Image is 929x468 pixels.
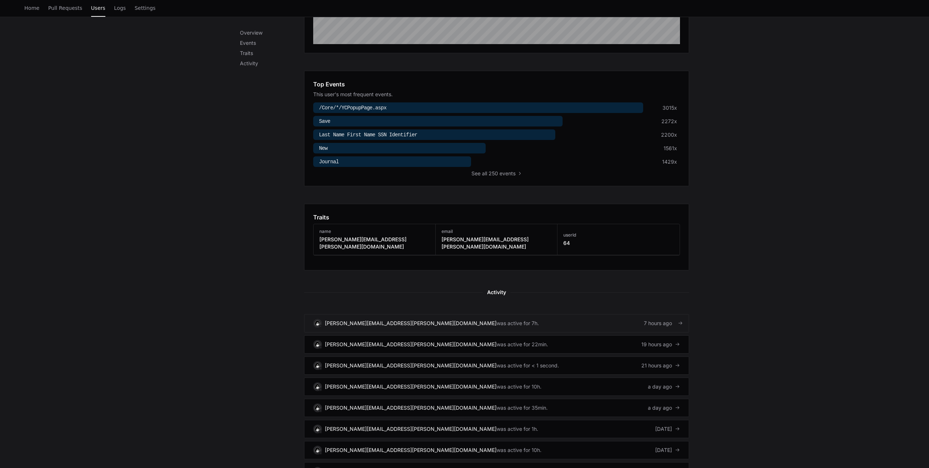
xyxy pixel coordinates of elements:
[497,383,541,390] div: was active for 10h.
[135,6,155,10] span: Settings
[313,213,680,222] app-pz-page-link-header: Traits
[483,288,510,297] span: Activity
[497,320,539,327] div: was active for 7h.
[497,446,541,454] div: was active for 10h.
[314,362,321,369] img: 15.svg
[240,50,304,57] p: Traits
[641,341,680,348] div: 19 hours ago
[655,425,680,433] div: [DATE]
[319,236,429,250] h3: [PERSON_NAME][EMAIL_ADDRESS][PERSON_NAME][DOMAIN_NAME]
[471,170,522,177] button: Seeall 250 events
[48,6,82,10] span: Pull Requests
[240,29,304,36] p: Overview
[24,6,39,10] span: Home
[314,404,321,411] img: 15.svg
[661,118,677,125] div: 2272x
[304,441,689,459] a: [PERSON_NAME][EMAIL_ADDRESS][PERSON_NAME][DOMAIN_NAME]was active for 10h.[DATE]
[304,378,689,396] a: [PERSON_NAME][EMAIL_ADDRESS][PERSON_NAME][DOMAIN_NAME]was active for 10h.a day ago
[648,383,680,390] div: a day ago
[325,362,497,369] div: [PERSON_NAME][EMAIL_ADDRESS][PERSON_NAME][DOMAIN_NAME]
[644,320,680,327] div: 7 hours ago
[240,60,304,67] p: Activity
[313,80,345,89] h1: Top Events
[497,404,548,412] div: was active for 35min.
[114,6,126,10] span: Logs
[319,132,417,138] span: Last Name First Name SSN Identifier
[319,118,330,124] span: Save
[563,232,576,238] h3: userId
[319,145,327,151] span: New
[314,341,321,348] img: 15.svg
[661,131,677,139] div: 2200x
[641,362,680,369] div: 21 hours ago
[497,341,548,348] div: was active for 22min.
[304,314,689,332] a: [PERSON_NAME][EMAIL_ADDRESS][PERSON_NAME][DOMAIN_NAME]was active for 7h.7 hours ago
[648,404,680,412] div: a day ago
[319,159,339,165] span: Journal
[91,6,105,10] span: Users
[442,229,552,234] h3: email
[313,91,680,98] div: This user's most frequent events.
[325,383,497,390] div: [PERSON_NAME][EMAIL_ADDRESS][PERSON_NAME][DOMAIN_NAME]
[304,356,689,375] a: [PERSON_NAME][EMAIL_ADDRESS][PERSON_NAME][DOMAIN_NAME]was active for < 1 second.21 hours ago
[304,335,689,354] a: [PERSON_NAME][EMAIL_ADDRESS][PERSON_NAME][DOMAIN_NAME]was active for 22min.19 hours ago
[325,320,497,327] div: [PERSON_NAME][EMAIL_ADDRESS][PERSON_NAME][DOMAIN_NAME]
[662,104,677,112] div: 3015x
[325,425,497,433] div: [PERSON_NAME][EMAIL_ADDRESS][PERSON_NAME][DOMAIN_NAME]
[442,236,552,250] h3: [PERSON_NAME][EMAIL_ADDRESS][PERSON_NAME][DOMAIN_NAME]
[314,320,321,327] img: 15.svg
[319,229,429,234] h3: name
[313,213,329,222] h1: Traits
[662,158,677,165] div: 1429x
[314,425,321,432] img: 15.svg
[325,404,497,412] div: [PERSON_NAME][EMAIL_ADDRESS][PERSON_NAME][DOMAIN_NAME]
[482,170,516,177] span: all 250 events
[314,446,321,453] img: 15.svg
[319,105,386,111] span: /Core/*/YCPopupPage.aspx
[240,39,304,47] p: Events
[563,239,576,247] h3: 64
[314,383,321,390] img: 15.svg
[325,446,497,454] div: [PERSON_NAME][EMAIL_ADDRESS][PERSON_NAME][DOMAIN_NAME]
[497,425,538,433] div: was active for 1h.
[304,420,689,438] a: [PERSON_NAME][EMAIL_ADDRESS][PERSON_NAME][DOMAIN_NAME]was active for 1h.[DATE]
[497,362,559,369] div: was active for < 1 second.
[655,446,680,454] div: [DATE]
[471,170,481,177] span: See
[664,145,677,152] div: 1561x
[325,341,497,348] div: [PERSON_NAME][EMAIL_ADDRESS][PERSON_NAME][DOMAIN_NAME]
[304,399,689,417] a: [PERSON_NAME][EMAIL_ADDRESS][PERSON_NAME][DOMAIN_NAME]was active for 35min.a day ago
